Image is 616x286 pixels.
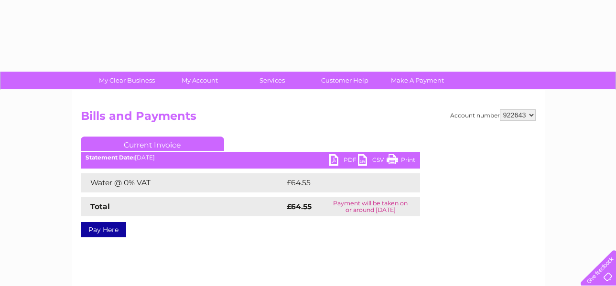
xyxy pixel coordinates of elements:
[378,72,457,89] a: Make A Payment
[233,72,312,89] a: Services
[160,72,239,89] a: My Account
[81,154,420,161] div: [DATE]
[90,202,110,211] strong: Total
[450,109,536,121] div: Account number
[321,197,420,216] td: Payment will be taken on or around [DATE]
[81,137,224,151] a: Current Invoice
[81,173,284,192] td: Water @ 0% VAT
[387,154,415,168] a: Print
[284,173,400,192] td: £64.55
[329,154,358,168] a: PDF
[305,72,384,89] a: Customer Help
[287,202,312,211] strong: £64.55
[81,222,126,237] a: Pay Here
[81,109,536,127] h2: Bills and Payments
[87,72,166,89] a: My Clear Business
[358,154,387,168] a: CSV
[86,154,135,161] b: Statement Date:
